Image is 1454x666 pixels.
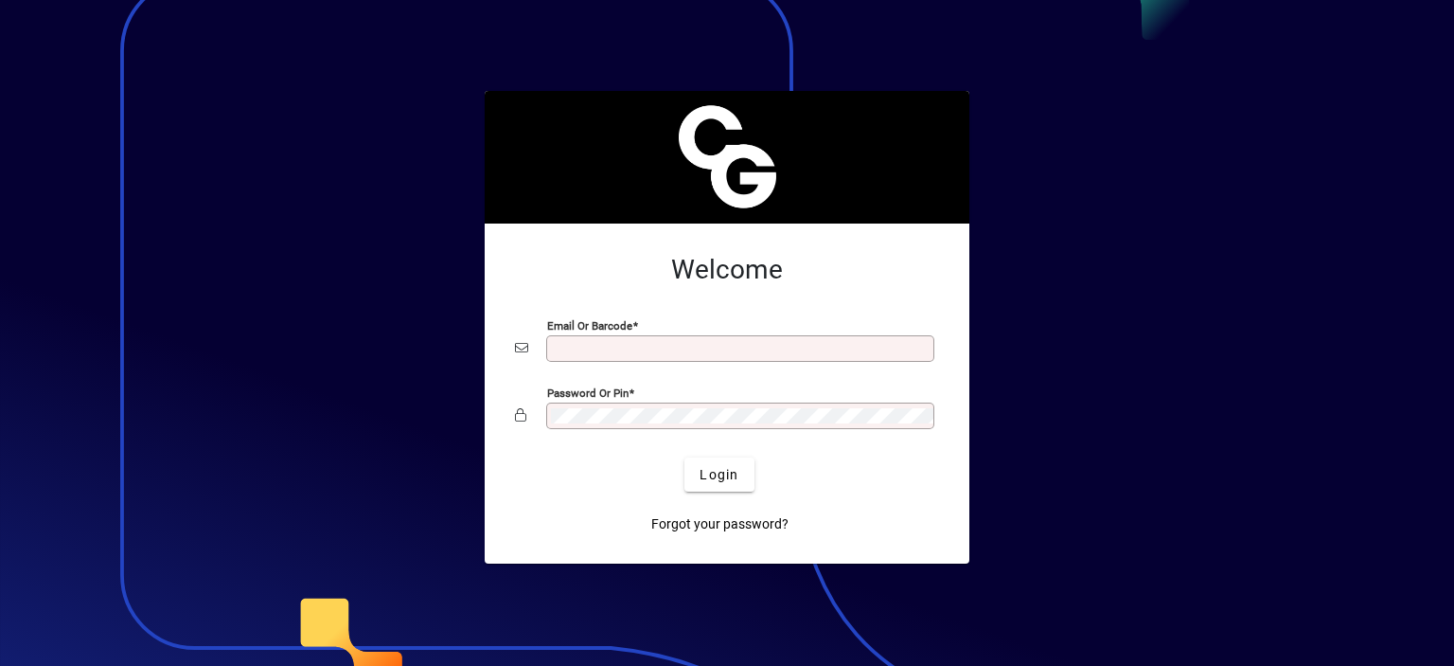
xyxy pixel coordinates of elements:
[644,507,796,541] a: Forgot your password?
[547,387,629,400] mat-label: Password or Pin
[700,465,738,485] span: Login
[515,254,939,286] h2: Welcome
[651,514,789,534] span: Forgot your password?
[547,319,632,333] mat-label: Email or Barcode
[684,458,754,492] button: Login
